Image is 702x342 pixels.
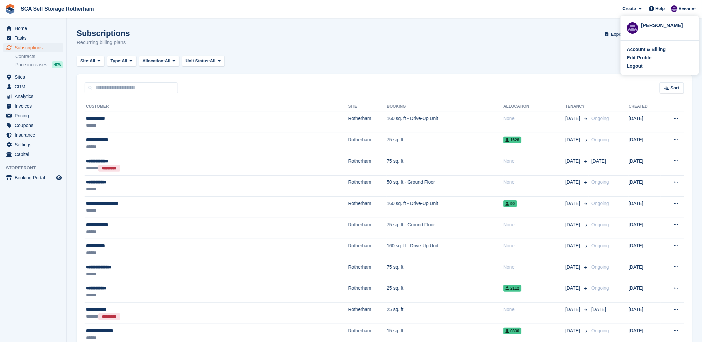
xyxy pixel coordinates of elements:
[348,133,387,154] td: Rotherham
[15,130,55,140] span: Insurance
[591,285,609,291] span: Ongoing
[565,158,581,165] span: [DATE]
[629,101,661,112] th: Created
[629,281,661,303] td: [DATE]
[387,197,503,218] td: 160 sq. ft - Drive-Up Unit
[591,328,609,333] span: Ongoing
[641,22,693,28] div: [PERSON_NAME]
[18,3,97,14] a: SCA Self Storage Rotherham
[80,58,90,64] span: Site:
[656,5,665,12] span: Help
[591,116,609,121] span: Ongoing
[503,306,565,313] div: None
[85,101,348,112] th: Customer
[503,179,565,186] div: None
[122,58,127,64] span: All
[15,150,55,159] span: Capital
[5,4,15,14] img: stora-icon-8386f47178a22dfd0bd8f6a31ec36ba5ce8667c1dd55bd0f319d3a0aa187defe.svg
[629,112,661,133] td: [DATE]
[107,56,136,67] button: Type: All
[387,133,503,154] td: 75 sq. ft
[387,281,503,303] td: 25 sq. ft
[3,24,63,33] a: menu
[15,121,55,130] span: Coupons
[210,58,216,64] span: All
[629,133,661,154] td: [DATE]
[671,85,679,91] span: Sort
[15,62,47,68] span: Price increases
[671,5,678,12] img: Kelly Neesham
[565,306,581,313] span: [DATE]
[348,281,387,303] td: Rotherham
[591,158,606,164] span: [DATE]
[348,175,387,197] td: Rotherham
[15,61,63,68] a: Price increases NEW
[387,175,503,197] td: 50 sq. ft - Ground Floor
[387,112,503,133] td: 160 sq. ft - Drive-Up Unit
[503,115,565,122] div: None
[15,33,55,43] span: Tasks
[503,285,521,292] span: 2112
[627,46,666,53] div: Account & Billing
[3,121,63,130] a: menu
[111,58,122,64] span: Type:
[15,173,55,182] span: Booking Portal
[503,200,517,207] span: 90
[565,179,581,186] span: [DATE]
[565,242,581,249] span: [DATE]
[15,24,55,33] span: Home
[55,174,63,182] a: Preview store
[3,43,63,52] a: menu
[565,200,581,207] span: [DATE]
[143,58,165,64] span: Allocation:
[627,63,693,70] a: Logout
[3,101,63,111] a: menu
[591,137,609,142] span: Ongoing
[623,5,636,12] span: Create
[6,165,66,171] span: Storefront
[565,327,581,334] span: [DATE]
[15,43,55,52] span: Subscriptions
[15,53,63,60] a: Contracts
[503,158,565,165] div: None
[503,264,565,271] div: None
[3,82,63,91] a: menu
[503,328,521,334] span: 0330
[3,33,63,43] a: menu
[627,22,638,34] img: Kelly Neesham
[3,92,63,101] a: menu
[52,61,63,68] div: NEW
[348,101,387,112] th: Site
[3,111,63,120] a: menu
[3,173,63,182] a: menu
[348,197,387,218] td: Rotherham
[77,29,130,38] h1: Subscriptions
[591,201,609,206] span: Ongoing
[15,82,55,91] span: CRM
[565,264,581,271] span: [DATE]
[348,260,387,281] td: Rotherham
[565,285,581,292] span: [DATE]
[629,218,661,239] td: [DATE]
[348,218,387,239] td: Rotherham
[387,218,503,239] td: 75 sq. ft - Ground Floor
[591,179,609,185] span: Ongoing
[387,239,503,260] td: 160 sq. ft - Drive-Up Unit
[503,101,565,112] th: Allocation
[503,242,565,249] div: None
[629,197,661,218] td: [DATE]
[139,56,180,67] button: Allocation: All
[387,260,503,281] td: 75 sq. ft
[565,136,581,143] span: [DATE]
[3,150,63,159] a: menu
[591,264,609,270] span: Ongoing
[387,154,503,175] td: 75 sq. ft
[15,111,55,120] span: Pricing
[629,175,661,197] td: [DATE]
[629,260,661,281] td: [DATE]
[348,302,387,324] td: Rotherham
[387,302,503,324] td: 25 sq. ft
[603,29,633,40] button: Export
[565,115,581,122] span: [DATE]
[165,58,171,64] span: All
